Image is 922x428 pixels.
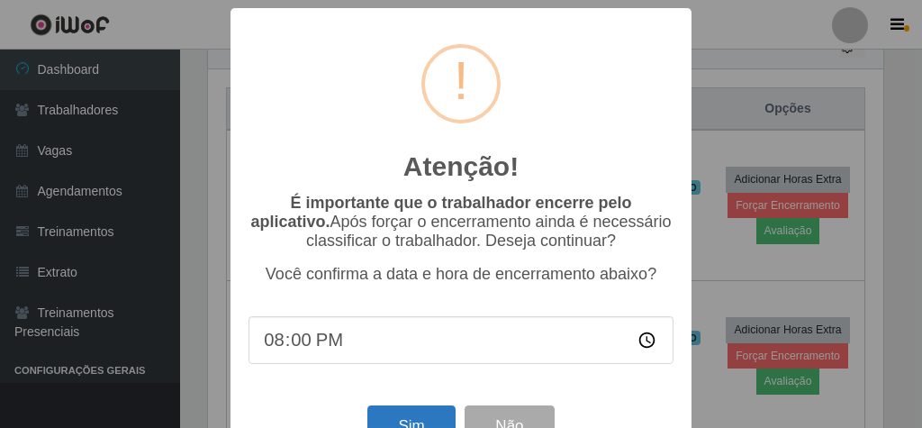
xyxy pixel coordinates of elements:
[249,265,673,284] p: Você confirma a data e hora de encerramento abaixo?
[250,194,631,231] b: É importante que o trabalhador encerre pelo aplicativo.
[249,194,673,250] p: Após forçar o encerramento ainda é necessário classificar o trabalhador. Deseja continuar?
[403,150,519,183] h2: Atenção!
